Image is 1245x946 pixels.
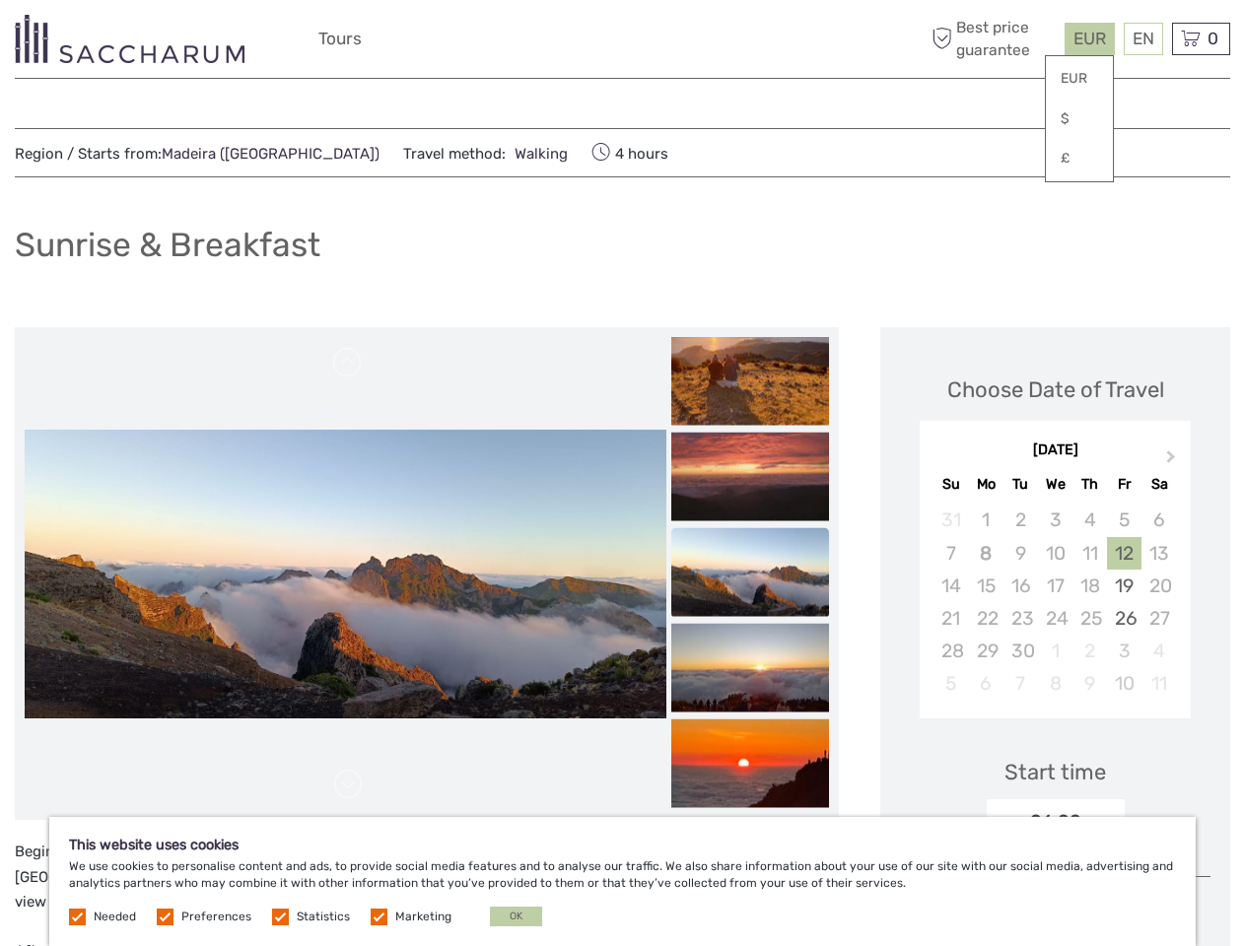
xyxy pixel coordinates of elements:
[969,504,1003,536] div: Not available Monday, September 1st, 2025
[1046,61,1113,97] a: EUR
[1003,667,1038,700] div: Not available Tuesday, October 7th, 2025
[987,799,1125,845] div: 06:00
[1046,141,1113,176] a: £
[591,139,668,167] span: 4 hours
[1072,504,1107,536] div: Not available Thursday, September 4th, 2025
[1004,757,1106,787] div: Start time
[934,635,968,667] div: Not available Sunday, September 28th, 2025
[927,17,1060,60] span: Best price guarantee
[969,471,1003,498] div: Mo
[1072,602,1107,635] div: Not available Thursday, September 25th, 2025
[1038,471,1072,498] div: We
[227,31,250,54] button: Open LiveChat chat widget
[1205,29,1221,48] span: 0
[1072,537,1107,570] div: Not available Thursday, September 11th, 2025
[671,337,829,426] img: 36c60fbddb354815b53e1ea0fb32f87c_slider_thumbnail.jpeg
[297,909,350,925] label: Statistics
[969,635,1003,667] div: Not available Monday, September 29th, 2025
[1072,667,1107,700] div: Not available Thursday, October 9th, 2025
[934,471,968,498] div: Su
[926,504,1184,700] div: month 2025-09
[1038,635,1072,667] div: Not available Wednesday, October 1st, 2025
[1141,602,1176,635] div: Not available Saturday, September 27th, 2025
[1003,602,1038,635] div: Not available Tuesday, September 23rd, 2025
[1038,667,1072,700] div: Not available Wednesday, October 8th, 2025
[969,667,1003,700] div: Not available Monday, October 6th, 2025
[318,25,362,53] a: Tours
[1003,635,1038,667] div: Not available Tuesday, September 30th, 2025
[25,430,666,718] img: 7ee9f2ac151a44cea1104bdd736ba786_main_slider.jpeg
[969,602,1003,635] div: Not available Monday, September 22nd, 2025
[1141,537,1176,570] div: Not available Saturday, September 13th, 2025
[934,504,968,536] div: Not available Sunday, August 31st, 2025
[1038,602,1072,635] div: Not available Wednesday, September 24th, 2025
[1072,635,1107,667] div: Not available Thursday, October 2nd, 2025
[1107,537,1141,570] div: Choose Friday, September 12th, 2025
[1107,504,1141,536] div: Not available Friday, September 5th, 2025
[403,139,568,167] span: Travel method:
[969,570,1003,602] div: Not available Monday, September 15th, 2025
[920,440,1191,461] div: [DATE]
[671,433,829,521] img: 98011e742a2d49b4b034d6931ff62faa_slider_thumbnail.jpeg
[1003,504,1038,536] div: Not available Tuesday, September 2nd, 2025
[490,907,542,926] button: OK
[1157,445,1189,477] button: Next Month
[671,624,829,712] img: 7df428b4851245a89cb7c8bff32d5ec9_slider_thumbnail.jpeg
[506,145,568,163] a: Walking
[162,145,380,163] a: Madeira ([GEOGRAPHIC_DATA])
[1038,504,1072,536] div: Not available Wednesday, September 3rd, 2025
[1107,635,1141,667] div: Choose Friday, October 3rd, 2025
[671,719,829,808] img: d7541dbb6a374d6ab752d09e2372e52a_slider_thumbnail.jpeg
[1124,23,1163,55] div: EN
[28,34,223,50] p: We're away right now. Please check back later!
[1003,471,1038,498] div: Tu
[69,837,1176,853] h5: This website uses cookies
[1107,471,1141,498] div: Fr
[1073,29,1106,48] span: EUR
[1107,570,1141,602] div: Choose Friday, September 19th, 2025
[1038,570,1072,602] div: Not available Wednesday, September 17th, 2025
[1003,570,1038,602] div: Not available Tuesday, September 16th, 2025
[1046,101,1113,137] a: $
[1038,537,1072,570] div: Not available Wednesday, September 10th, 2025
[49,817,1196,946] div: We use cookies to personalise content and ads, to provide social media features and to analyse ou...
[947,374,1164,405] div: Choose Date of Travel
[1141,504,1176,536] div: Not available Saturday, September 6th, 2025
[15,225,320,265] h1: Sunrise & Breakfast
[15,840,839,915] p: Begin your day with a truly once-in-a-lifetime experience watching the sunrise from one of the hi...
[934,570,968,602] div: Not available Sunday, September 14th, 2025
[1141,635,1176,667] div: Not available Saturday, October 4th, 2025
[395,909,451,925] label: Marketing
[1072,471,1107,498] div: Th
[671,528,829,617] img: 7ee9f2ac151a44cea1104bdd736ba786_slider_thumbnail.jpeg
[181,909,251,925] label: Preferences
[1107,602,1141,635] div: Choose Friday, September 26th, 2025
[15,144,380,165] span: Region / Starts from:
[15,15,244,63] img: 3281-7c2c6769-d4eb-44b0-bed6-48b5ed3f104e_logo_small.png
[1141,667,1176,700] div: Not available Saturday, October 11th, 2025
[1141,570,1176,602] div: Not available Saturday, September 20th, 2025
[934,537,968,570] div: Not available Sunday, September 7th, 2025
[1141,471,1176,498] div: Sa
[969,537,1003,570] div: Not available Monday, September 8th, 2025
[1072,570,1107,602] div: Not available Thursday, September 18th, 2025
[94,909,136,925] label: Needed
[934,667,968,700] div: Not available Sunday, October 5th, 2025
[934,602,968,635] div: Not available Sunday, September 21st, 2025
[1107,667,1141,700] div: Choose Friday, October 10th, 2025
[1003,537,1038,570] div: Not available Tuesday, September 9th, 2025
